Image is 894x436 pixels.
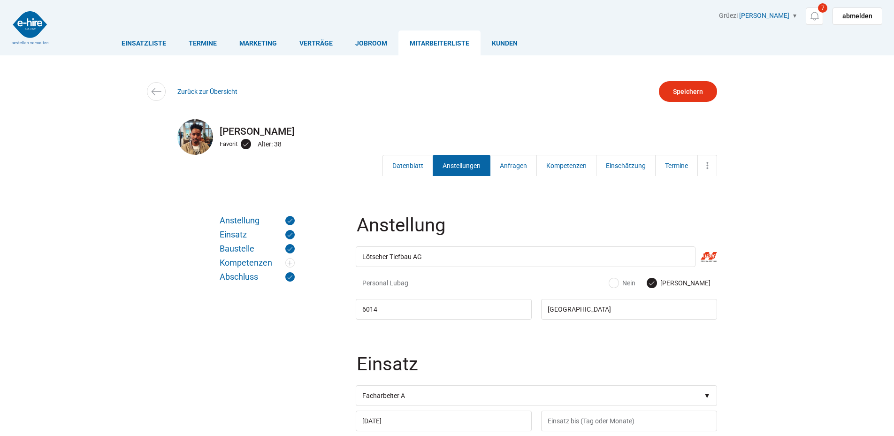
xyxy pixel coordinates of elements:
[356,216,719,246] legend: Anstellung
[220,272,295,282] a: Abschluss
[433,155,490,176] a: Anstellungen
[833,8,882,25] a: abmelden
[149,85,163,99] img: icon-arrow-left.svg
[659,81,717,102] input: Speichern
[806,8,823,25] a: 7
[288,31,344,55] a: Verträge
[481,31,529,55] a: Kunden
[655,155,698,176] a: Termine
[258,138,284,150] div: Alter: 38
[536,155,596,176] a: Kompetenzen
[719,12,882,25] div: Grüezi
[647,278,711,288] label: [PERSON_NAME]
[382,155,433,176] a: Datenblatt
[228,31,288,55] a: Marketing
[220,244,295,253] a: Baustelle
[398,31,481,55] a: Mitarbeiterliste
[110,31,177,55] a: Einsatzliste
[177,88,237,95] a: Zurück zur Übersicht
[177,126,717,137] h2: [PERSON_NAME]
[356,355,719,385] legend: Einsatz
[220,230,295,239] a: Einsatz
[177,119,213,155] img: Z
[356,299,532,320] input: Arbeitsort PLZ
[220,258,295,268] a: Kompetenzen
[220,216,295,225] a: Anstellung
[362,278,477,288] span: Personal Lubag
[356,411,532,431] input: Einsatz von (Tag oder Jahr)
[344,31,398,55] a: Jobroom
[541,299,717,320] input: Arbeitsort Ort
[12,11,48,44] img: logo2.png
[818,3,827,13] span: 7
[356,246,695,267] input: Firma
[609,278,635,288] label: Nein
[541,411,717,431] input: Einsatz bis (Tag oder Monate)
[739,12,789,19] a: [PERSON_NAME]
[490,155,537,176] a: Anfragen
[809,10,820,22] img: icon-notification.svg
[596,155,656,176] a: Einschätzung
[177,31,228,55] a: Termine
